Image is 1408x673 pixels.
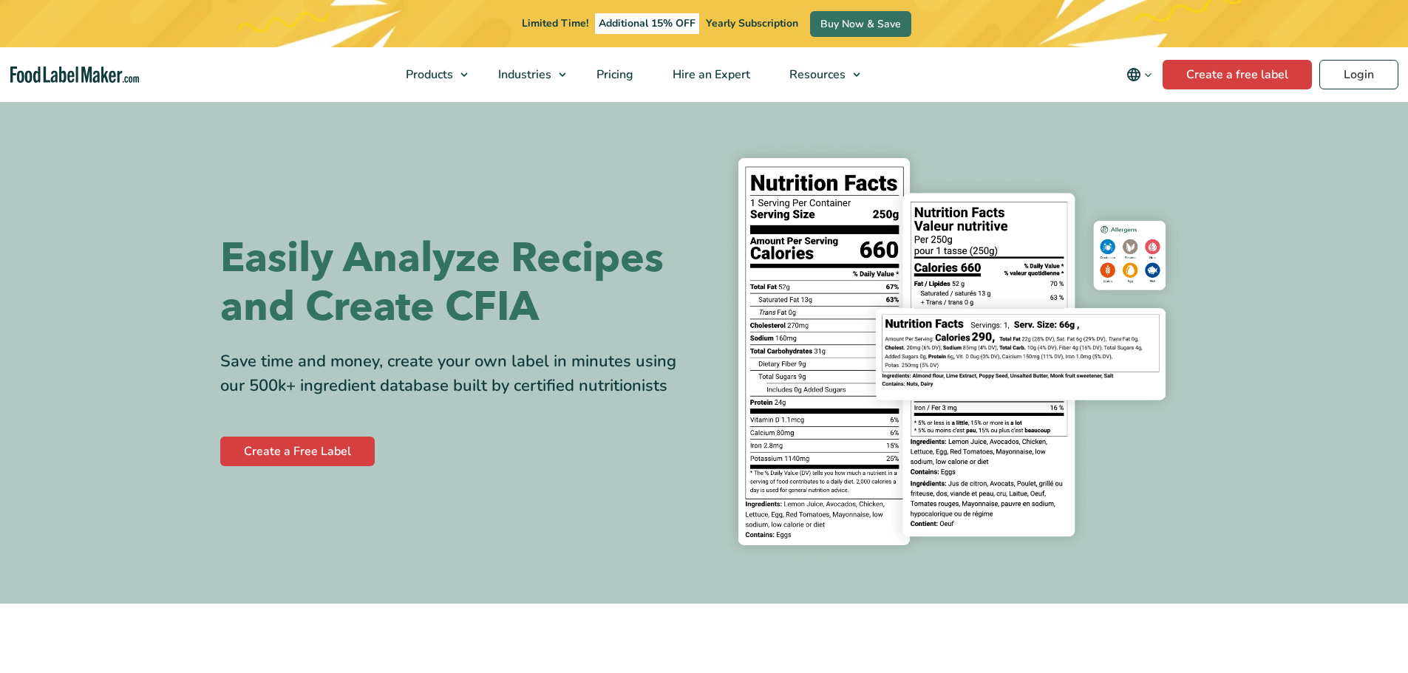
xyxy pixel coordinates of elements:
[810,11,911,37] a: Buy Now & Save
[653,47,766,102] a: Hire an Expert
[592,66,635,83] span: Pricing
[220,437,375,466] a: Create a Free Label
[1116,60,1163,89] button: Change language
[1163,60,1312,89] a: Create a free label
[668,66,752,83] span: Hire an Expert
[595,13,699,34] span: Additional 15% OFF
[387,47,475,102] a: Products
[1319,60,1398,89] a: Login
[479,47,574,102] a: Industries
[577,47,650,102] a: Pricing
[220,349,693,398] div: Save time and money, create your own label in minutes using our 500k+ ingredient database built b...
[785,66,847,83] span: Resources
[10,66,140,83] a: Food Label Maker homepage
[401,66,455,83] span: Products
[706,16,798,30] span: Yearly Subscription
[494,66,553,83] span: Industries
[522,16,588,30] span: Limited Time!
[220,234,693,332] h1: Easily Analyze Recipes and Create CFIA
[770,47,868,102] a: Resources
